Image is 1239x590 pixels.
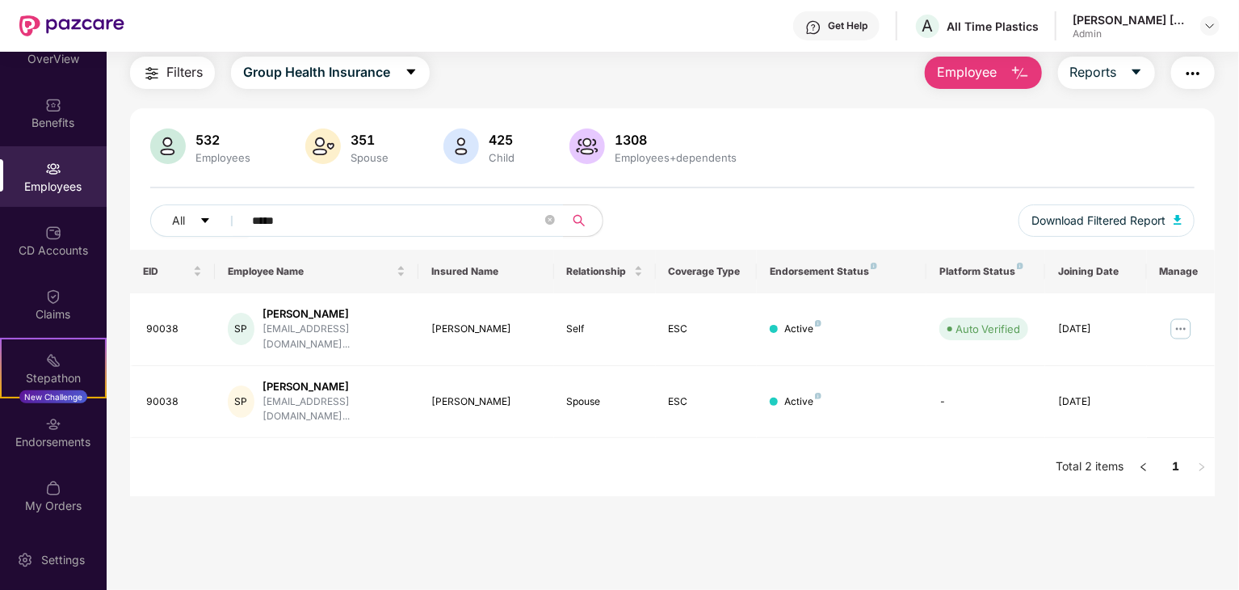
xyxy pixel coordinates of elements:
[231,57,430,89] button: Group Health Insurancecaret-down
[1163,454,1189,478] a: 1
[485,132,518,148] div: 425
[947,19,1039,34] div: All Time Plastics
[228,265,393,278] span: Employee Name
[815,393,821,399] img: svg+xml;base64,PHN2ZyB4bWxucz0iaHR0cDovL3d3dy53My5vcmcvMjAwMC9zdmciIHdpZHRoPSI4IiBoZWlnaHQ9IjgiIH...
[166,62,203,82] span: Filters
[656,250,758,293] th: Coverage Type
[45,480,61,496] img: svg+xml;base64,PHN2ZyBpZD0iTXlfT3JkZXJzIiBkYXRhLW5hbWU9Ik15IE9yZGVycyIgeG1sbnM9Imh0dHA6Ly93d3cudz...
[2,370,105,386] div: Stepathon
[669,322,745,337] div: ESC
[45,416,61,432] img: svg+xml;base64,PHN2ZyBpZD0iRW5kb3JzZW1lbnRzIiB4bWxucz0iaHR0cDovL3d3dy53My5vcmcvMjAwMC9zdmciIHdpZH...
[443,129,479,164] img: svg+xml;base64,PHN2ZyB4bWxucz0iaHR0cDovL3d3dy53My5vcmcvMjAwMC9zdmciIHhtbG5zOnhsaW5rPSJodHRwOi8vd3...
[17,552,33,568] img: svg+xml;base64,PHN2ZyBpZD0iU2V0dGluZy0yMHgyMCIgeG1sbnM9Imh0dHA6Ly93d3cudzMub3JnLzIwMDAvc3ZnIiB3aW...
[545,215,555,225] span: close-circle
[1189,454,1215,480] li: Next Page
[1058,322,1134,337] div: [DATE]
[45,352,61,369] img: svg+xml;base64,PHN2ZyB4bWxucz0iaHR0cDovL3d3dy53My5vcmcvMjAwMC9zdmciIHdpZHRoPSIyMSIgaGVpZ2h0PSIyMC...
[199,215,211,228] span: caret-down
[1031,212,1165,230] span: Download Filtered Report
[262,379,405,394] div: [PERSON_NAME]
[1131,454,1157,480] li: Previous Page
[142,64,162,83] img: svg+xml;base64,PHN2ZyB4bWxucz0iaHR0cDovL3d3dy53My5vcmcvMjAwMC9zdmciIHdpZHRoPSIyNCIgaGVpZ2h0PSIyNC...
[805,19,821,36] img: svg+xml;base64,PHN2ZyBpZD0iSGVscC0zMngzMiIgeG1sbnM9Imh0dHA6Ly93d3cudzMub3JnLzIwMDAvc3ZnIiB3aWR0aD...
[926,366,1045,439] td: -
[347,132,392,148] div: 351
[243,62,390,82] span: Group Health Insurance
[545,213,555,229] span: close-circle
[669,394,745,410] div: ESC
[130,250,215,293] th: EID
[1070,62,1117,82] span: Reports
[922,16,934,36] span: A
[45,225,61,241] img: svg+xml;base64,PHN2ZyBpZD0iQ0RfQWNjb3VudHMiIGRhdGEtbmFtZT0iQ0QgQWNjb3VudHMiIHhtbG5zPSJodHRwOi8vd3...
[937,62,997,82] span: Employee
[45,97,61,113] img: svg+xml;base64,PHN2ZyBpZD0iQmVuZWZpdHMiIHhtbG5zPSJodHRwOi8vd3d3LnczLm9yZy8yMDAwL3N2ZyIgd2lkdGg9Ij...
[1018,204,1195,237] button: Download Filtered Report
[1189,454,1215,480] button: right
[554,250,656,293] th: Relationship
[146,322,202,337] div: 90038
[1058,57,1155,89] button: Reportscaret-down
[563,204,603,237] button: search
[1163,454,1189,480] li: 1
[1147,250,1215,293] th: Manage
[567,394,643,410] div: Spouse
[228,313,254,345] div: SP
[36,552,90,568] div: Settings
[1139,462,1149,472] span: left
[563,214,594,227] span: search
[215,250,418,293] th: Employee Name
[262,394,405,425] div: [EMAIL_ADDRESS][DOMAIN_NAME]...
[143,265,190,278] span: EID
[192,151,254,164] div: Employees
[567,322,643,337] div: Self
[1183,64,1203,83] img: svg+xml;base64,PHN2ZyB4bWxucz0iaHR0cDovL3d3dy53My5vcmcvMjAwMC9zdmciIHdpZHRoPSIyNCIgaGVpZ2h0PSIyNC...
[19,390,87,403] div: New Challenge
[262,322,405,352] div: [EMAIL_ADDRESS][DOMAIN_NAME]...
[45,161,61,177] img: svg+xml;base64,PHN2ZyBpZD0iRW1wbG95ZWVzIiB4bWxucz0iaHR0cDovL3d3dy53My5vcmcvMjAwMC9zdmciIHdpZHRoPS...
[828,19,867,32] div: Get Help
[1045,250,1147,293] th: Joining Date
[567,265,631,278] span: Relationship
[130,57,215,89] button: Filters
[45,289,61,305] img: svg+xml;base64,PHN2ZyBpZD0iQ2xhaW0iIHhtbG5zPSJodHRwOi8vd3d3LnczLm9yZy8yMDAwL3N2ZyIgd2lkdGg9IjIwIi...
[1017,263,1023,269] img: svg+xml;base64,PHN2ZyB4bWxucz0iaHR0cDovL3d3dy53My5vcmcvMjAwMC9zdmciIHdpZHRoPSI4IiBoZWlnaHQ9IjgiIH...
[19,15,124,36] img: New Pazcare Logo
[770,265,913,278] div: Endorsement Status
[172,212,185,230] span: All
[228,386,254,418] div: SP
[431,394,541,410] div: [PERSON_NAME]
[1197,462,1207,472] span: right
[485,151,518,164] div: Child
[955,321,1020,337] div: Auto Verified
[925,57,1042,89] button: Employee
[569,129,605,164] img: svg+xml;base64,PHN2ZyB4bWxucz0iaHR0cDovL3d3dy53My5vcmcvMjAwMC9zdmciIHhtbG5zOnhsaW5rPSJodHRwOi8vd3...
[939,265,1032,278] div: Platform Status
[1130,65,1143,80] span: caret-down
[1203,19,1216,32] img: svg+xml;base64,PHN2ZyBpZD0iRHJvcGRvd24tMzJ4MzIiIHhtbG5zPSJodHRwOi8vd3d3LnczLm9yZy8yMDAwL3N2ZyIgd2...
[1168,316,1194,342] img: manageButton
[146,394,202,410] div: 90038
[611,151,740,164] div: Employees+dependents
[150,204,249,237] button: Allcaret-down
[1056,454,1124,480] li: Total 2 items
[1131,454,1157,480] button: left
[784,322,821,337] div: Active
[150,129,186,164] img: svg+xml;base64,PHN2ZyB4bWxucz0iaHR0cDovL3d3dy53My5vcmcvMjAwMC9zdmciIHhtbG5zOnhsaW5rPSJodHRwOi8vd3...
[871,263,877,269] img: svg+xml;base64,PHN2ZyB4bWxucz0iaHR0cDovL3d3dy53My5vcmcvMjAwMC9zdmciIHdpZHRoPSI4IiBoZWlnaHQ9IjgiIH...
[1058,394,1134,410] div: [DATE]
[1174,215,1182,225] img: svg+xml;base64,PHN2ZyB4bWxucz0iaHR0cDovL3d3dy53My5vcmcvMjAwMC9zdmciIHhtbG5zOnhsaW5rPSJodHRwOi8vd3...
[784,394,821,410] div: Active
[192,132,254,148] div: 532
[262,306,405,322] div: [PERSON_NAME]
[305,129,341,164] img: svg+xml;base64,PHN2ZyB4bWxucz0iaHR0cDovL3d3dy53My5vcmcvMjAwMC9zdmciIHhtbG5zOnhsaW5rPSJodHRwOi8vd3...
[1073,27,1186,40] div: Admin
[1073,12,1186,27] div: [PERSON_NAME] [PERSON_NAME]
[1010,64,1030,83] img: svg+xml;base64,PHN2ZyB4bWxucz0iaHR0cDovL3d3dy53My5vcmcvMjAwMC9zdmciIHhtbG5zOnhsaW5rPSJodHRwOi8vd3...
[431,322,541,337] div: [PERSON_NAME]
[611,132,740,148] div: 1308
[347,151,392,164] div: Spouse
[418,250,554,293] th: Insured Name
[405,65,418,80] span: caret-down
[815,320,821,327] img: svg+xml;base64,PHN2ZyB4bWxucz0iaHR0cDovL3d3dy53My5vcmcvMjAwMC9zdmciIHdpZHRoPSI4IiBoZWlnaHQ9IjgiIH...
